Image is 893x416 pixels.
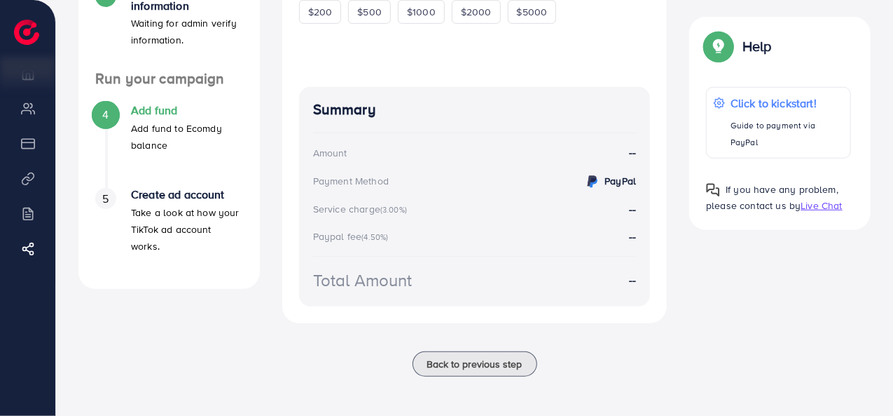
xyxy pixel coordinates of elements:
[833,353,882,405] iframe: Chat
[629,229,636,244] strong: --
[131,188,243,201] h4: Create ad account
[629,145,636,161] strong: --
[361,232,388,243] small: (4.50%)
[461,5,492,19] span: $2000
[308,5,333,19] span: $200
[731,95,843,112] p: Click to kickstart!
[706,182,838,213] span: If you have any problem, please contact us by
[313,146,347,160] div: Amount
[604,174,636,188] strong: PayPal
[131,15,243,48] p: Waiting for admin verify information.
[629,272,636,288] strong: --
[407,5,436,19] span: $1000
[801,199,842,213] span: Live Chat
[78,104,260,188] li: Add fund
[78,188,260,272] li: Create ad account
[629,201,636,217] strong: --
[357,5,382,19] span: $500
[313,174,389,188] div: Payment Method
[427,357,522,371] span: Back to previous step
[584,173,601,190] img: credit
[131,104,243,117] h4: Add fund
[731,117,843,151] p: Guide to payment via PayPal
[742,38,772,55] p: Help
[706,183,720,197] img: Popup guide
[517,5,548,19] span: $5000
[413,351,537,377] button: Back to previous step
[313,229,393,243] div: Paypal fee
[313,268,413,293] div: Total Amount
[706,34,731,59] img: Popup guide
[380,204,407,215] small: (3.00%)
[313,101,637,119] h4: Summary
[78,70,260,88] h4: Run your campaign
[131,120,243,154] p: Add fund to Ecomdy balance
[131,204,243,255] p: Take a look at how your TikTok ad account works.
[102,191,109,207] span: 5
[14,20,39,45] img: logo
[102,107,109,123] span: 4
[313,202,411,216] div: Service charge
